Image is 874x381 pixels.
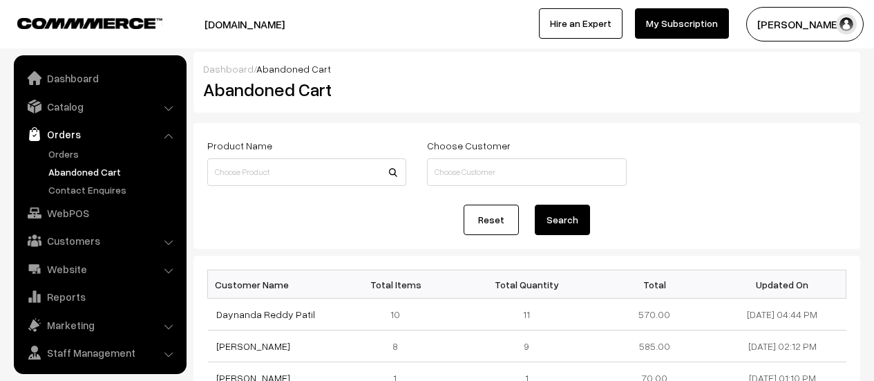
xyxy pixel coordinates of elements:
[208,270,336,299] th: Customer Name
[746,7,864,41] button: [PERSON_NAME]
[719,299,846,331] td: [DATE] 04:44 PM
[591,299,719,331] td: 570.00
[45,147,182,161] a: Orders
[719,331,846,362] td: [DATE] 02:12 PM
[17,340,182,365] a: Staff Management
[591,270,719,299] th: Total
[17,201,182,225] a: WebPOS
[335,299,463,331] td: 10
[335,331,463,362] td: 8
[203,62,851,76] div: /
[256,63,331,75] span: Abandoned Cart
[17,313,182,337] a: Marketing
[17,94,182,119] a: Catalog
[836,14,857,35] img: user
[207,158,406,186] input: Choose Product
[591,331,719,362] td: 585.00
[17,14,138,30] a: COMMMERCE
[535,205,590,235] button: Search
[207,138,272,153] label: Product Name
[45,165,182,179] a: Abandoned Cart
[203,79,405,100] h2: Abandoned Cart
[17,122,182,147] a: Orders
[719,270,846,299] th: Updated On
[216,308,315,320] a: Daynanda Reddy Patil
[45,183,182,197] a: Contact Enquires
[464,205,519,235] a: Reset
[463,331,591,362] td: 9
[216,340,290,352] a: [PERSON_NAME]
[463,270,591,299] th: Total Quantity
[427,138,511,153] label: Choose Customer
[463,299,591,331] td: 11
[635,8,729,39] a: My Subscription
[17,284,182,309] a: Reports
[335,270,463,299] th: Total Items
[203,63,254,75] a: Dashboard
[156,7,333,41] button: [DOMAIN_NAME]
[427,158,626,186] input: Choose Customer
[17,66,182,91] a: Dashboard
[539,8,623,39] a: Hire an Expert
[17,257,182,281] a: Website
[17,228,182,253] a: Customers
[17,18,162,28] img: COMMMERCE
